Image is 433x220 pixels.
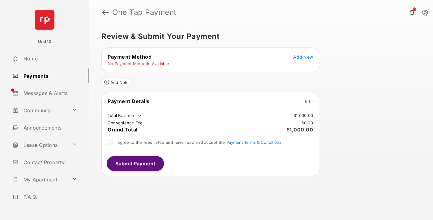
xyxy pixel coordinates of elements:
[305,99,313,104] span: Edit
[293,54,313,60] button: Add New
[108,127,138,133] span: Grand Total
[101,33,416,40] h5: Review & Submit Your Payment
[10,103,70,118] a: Community
[10,68,89,83] a: Payments
[38,39,51,45] p: Unit12
[115,140,281,145] span: I agree to the fees listed and have read and accept the
[293,113,313,118] td: $1,000.00
[112,9,177,16] strong: One Tap Payment
[226,140,281,145] button: I agree to the fees listed and have read and accept the
[107,156,164,171] button: Submit Payment
[108,98,150,104] span: Payment Details
[10,86,89,101] a: Messages & Alerts
[101,77,131,87] button: Add Note
[107,61,169,66] td: No Payment Methods Available
[286,127,313,133] span: $1,000.00
[108,54,152,60] span: Payment Method
[10,172,70,187] a: My Apartment
[10,189,89,204] a: F.A.Q.
[35,10,54,30] img: svg+xml;base64,PHN2ZyB4bWxucz0iaHR0cDovL3d3dy53My5vcmcvMjAwMC9zdmciIHdpZHRoPSI2NCIgaGVpZ2h0PSI2NC...
[10,51,89,66] a: Home
[107,120,143,126] td: Convenience Fee
[10,155,89,170] a: Contact Property
[107,113,143,119] td: Total Balance
[10,120,89,135] a: Announcements
[301,120,313,126] td: $0.00
[10,138,70,152] a: Lease Options
[305,98,313,104] button: Edit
